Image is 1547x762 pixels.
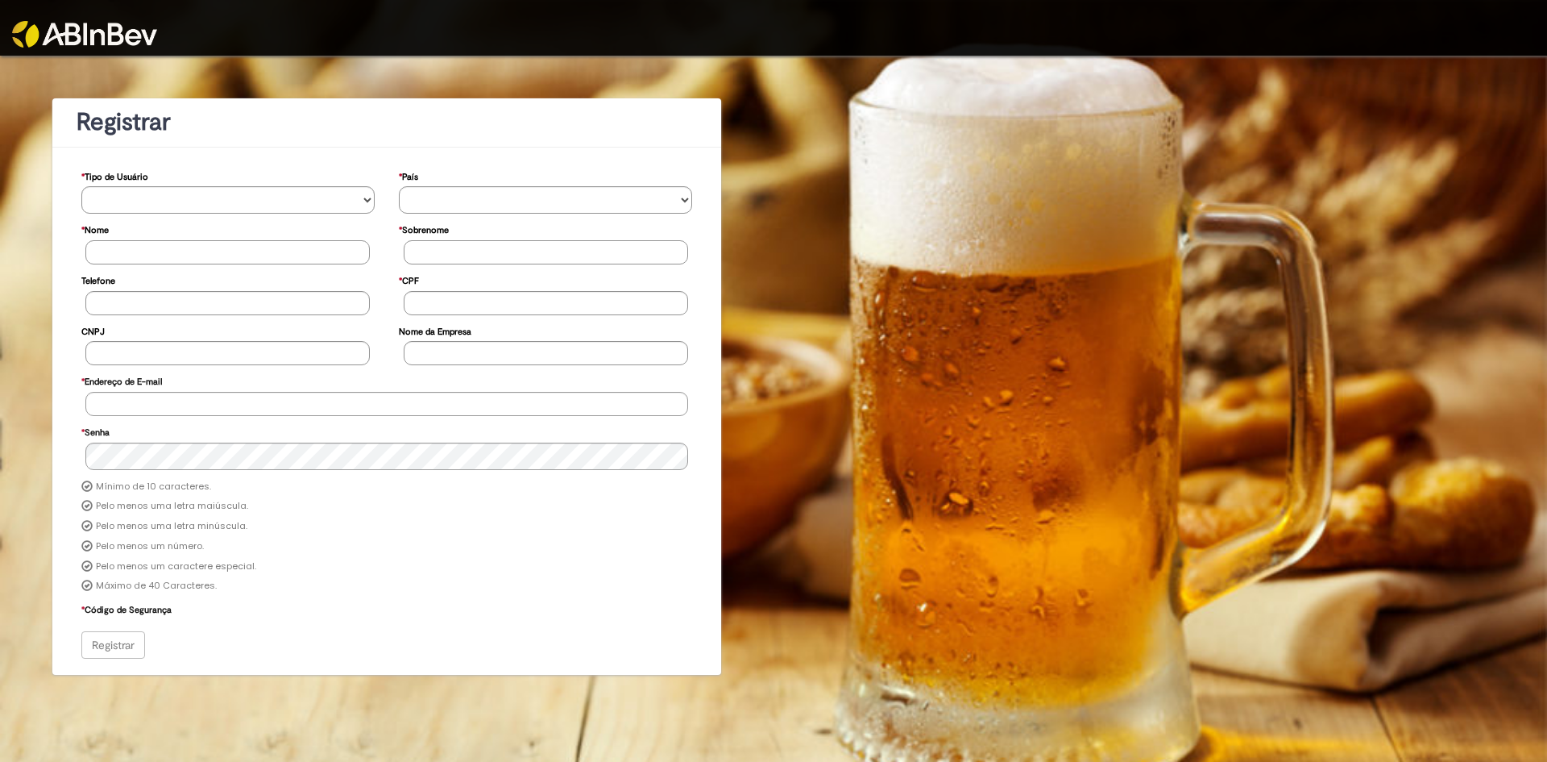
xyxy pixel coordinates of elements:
[399,268,419,291] label: CPF
[96,560,256,573] label: Pelo menos um caractere especial.
[81,268,115,291] label: Telefone
[81,369,162,392] label: Endereço de E-mail
[81,419,110,443] label: Senha
[77,109,697,135] h1: Registrar
[96,540,204,553] label: Pelo menos um número.
[81,319,105,342] label: CNPJ
[81,164,148,187] label: Tipo de Usuário
[96,500,248,513] label: Pelo menos uma letra maiúscula.
[12,21,157,48] img: ABInbev-white.png
[399,319,471,342] label: Nome da Empresa
[81,597,172,620] label: Código de Segurança
[96,580,217,593] label: Máximo de 40 Caracteres.
[96,520,247,533] label: Pelo menos uma letra minúscula.
[399,217,449,240] label: Sobrenome
[96,481,211,493] label: Mínimo de 10 caracteres.
[399,164,418,187] label: País
[81,217,109,240] label: Nome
